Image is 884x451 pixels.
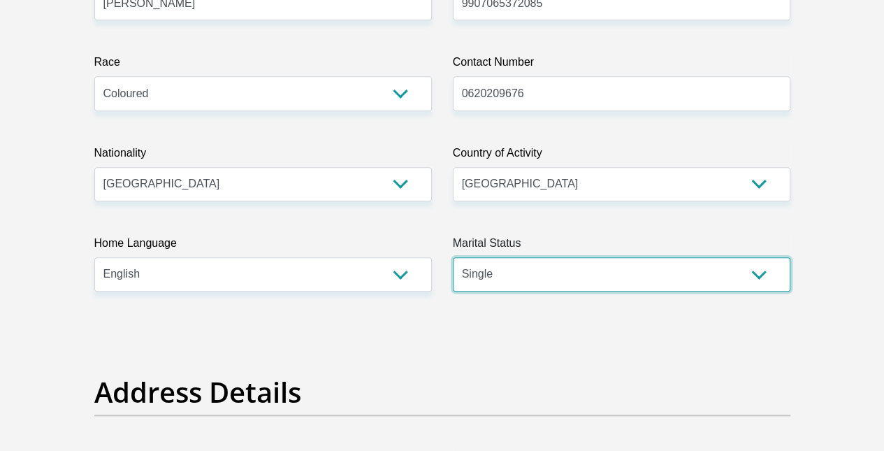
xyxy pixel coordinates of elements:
[94,375,790,409] h2: Address Details
[94,145,432,167] label: Nationality
[453,145,790,167] label: Country of Activity
[453,235,790,257] label: Marital Status
[453,76,790,110] input: Contact Number
[453,54,790,76] label: Contact Number
[94,54,432,76] label: Race
[94,235,432,257] label: Home Language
